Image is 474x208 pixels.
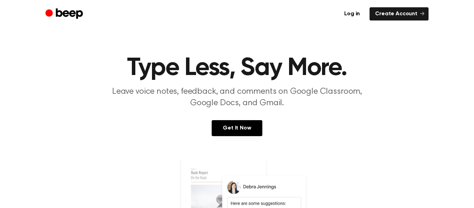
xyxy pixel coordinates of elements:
[45,7,85,21] a: Beep
[59,56,415,81] h1: Type Less, Say More.
[104,86,370,109] p: Leave voice notes, feedback, and comments on Google Classroom, Google Docs, and Gmail.
[370,7,429,20] a: Create Account
[339,7,365,20] a: Log in
[212,120,262,136] a: Get It Now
